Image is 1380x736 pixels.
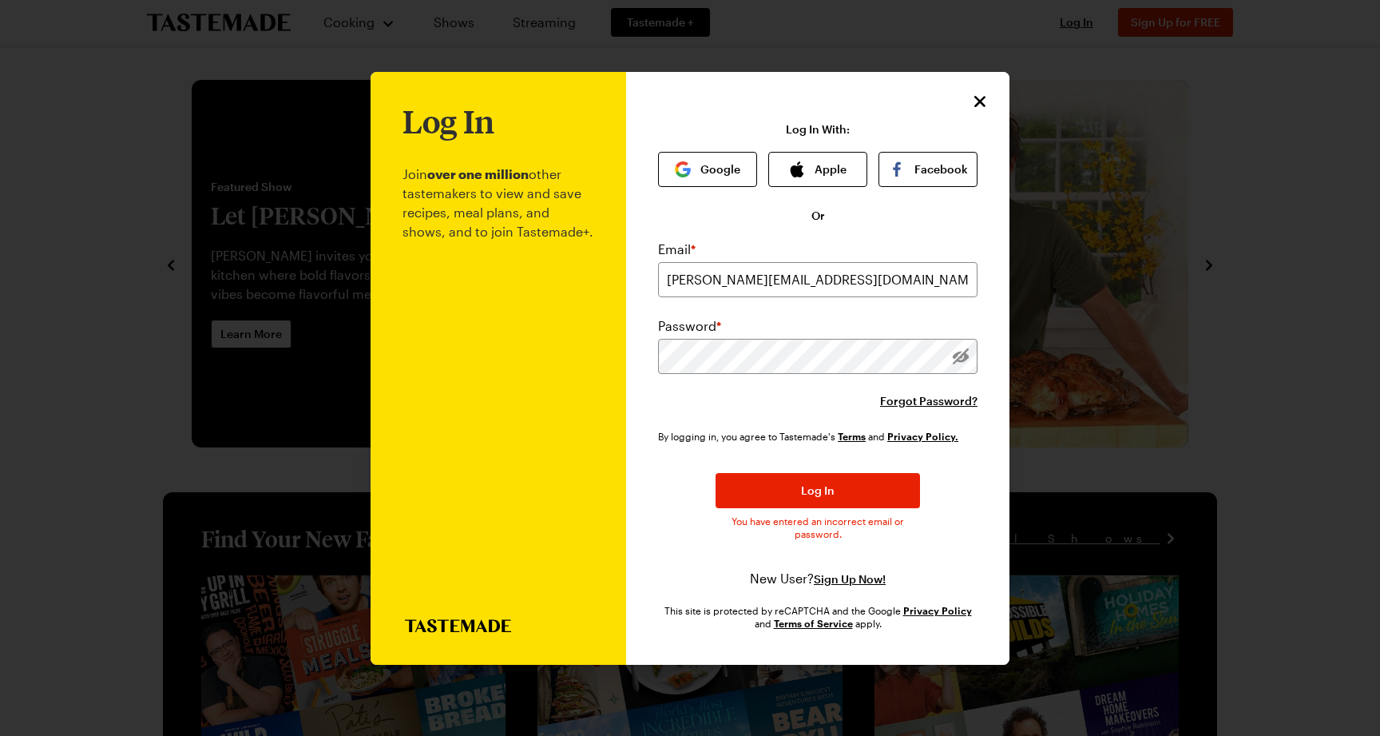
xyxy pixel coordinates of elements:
span: New User? [750,571,814,586]
a: Tastemade Terms of Service [838,429,866,443]
button: Log In [716,473,920,508]
b: over one million [427,166,529,181]
p: Log In With: [786,123,850,136]
button: Google [658,152,757,187]
p: Join other tastemakers to view and save recipes, meal plans, and shows, and to join Tastemade+. [402,139,594,619]
button: Apple [768,152,867,187]
span: Or [811,208,825,224]
span: Log In [801,483,835,499]
div: This site is protected by reCAPTCHA and the Google and apply. [658,604,978,630]
a: Google Terms of Service [774,616,853,630]
a: Tastemade Privacy Policy [887,429,958,443]
label: Password [658,316,721,336]
button: Sign Up Now! [814,571,886,587]
h1: Log In [402,104,494,139]
span: You have entered an incorrect email or password. [716,515,920,540]
a: Google Privacy Policy [903,603,972,617]
label: Email [658,240,696,259]
button: Close [970,91,990,112]
button: Forgot Password? [880,393,978,409]
button: Facebook [878,152,978,187]
div: By logging in, you agree to Tastemade's and [658,428,965,444]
